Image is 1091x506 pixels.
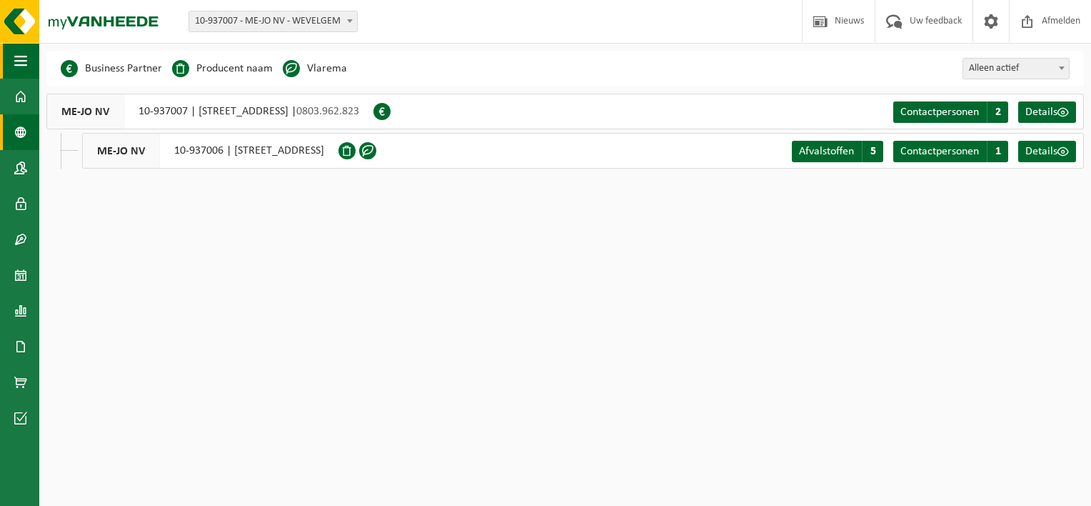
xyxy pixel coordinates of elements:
[799,146,854,157] span: Afvalstoffen
[893,101,1008,123] a: Contactpersonen 2
[189,11,357,31] span: 10-937007 - ME-JO NV - WEVELGEM
[296,106,359,117] span: 0803.962.823
[46,94,373,129] div: 10-937007 | [STREET_ADDRESS] |
[188,11,358,32] span: 10-937007 - ME-JO NV - WEVELGEM
[792,141,883,162] a: Afvalstoffen 5
[1018,101,1076,123] a: Details
[82,133,338,169] div: 10-937006 | [STREET_ADDRESS]
[83,134,160,168] span: ME-JO NV
[1018,141,1076,162] a: Details
[987,101,1008,123] span: 2
[862,141,883,162] span: 5
[962,58,1070,79] span: Alleen actief
[900,146,979,157] span: Contactpersonen
[47,94,124,129] span: ME-JO NV
[1025,106,1057,118] span: Details
[900,106,979,118] span: Contactpersonen
[61,58,162,79] li: Business Partner
[987,141,1008,162] span: 1
[283,58,347,79] li: Vlarema
[172,58,273,79] li: Producent naam
[1025,146,1057,157] span: Details
[963,59,1069,79] span: Alleen actief
[893,141,1008,162] a: Contactpersonen 1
